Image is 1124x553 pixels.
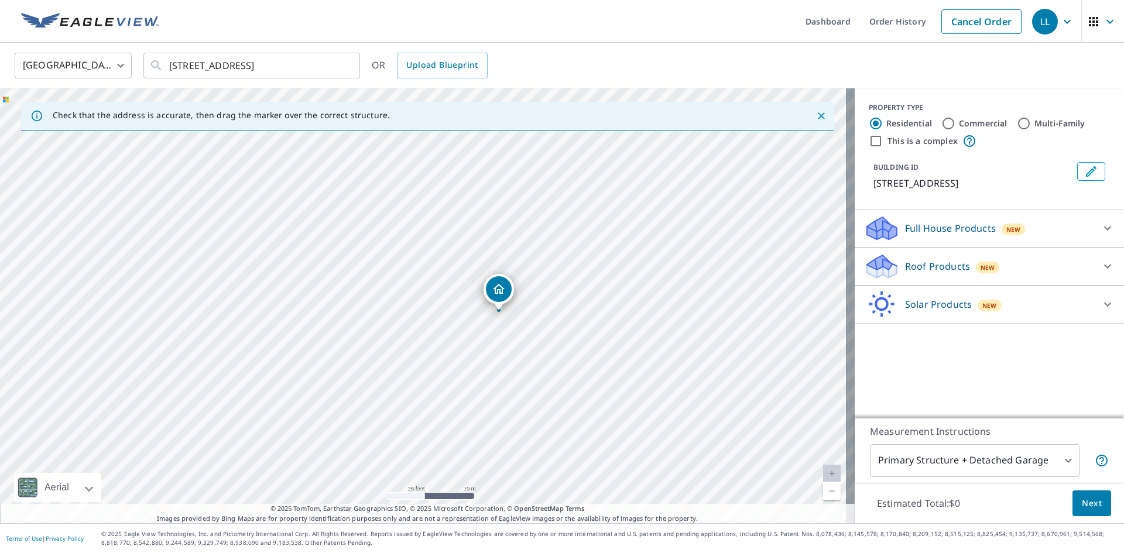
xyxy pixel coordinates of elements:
img: EV Logo [21,13,159,30]
a: Current Level 20, Zoom In Disabled [823,465,841,482]
span: © 2025 TomTom, Earthstar Geographics SIO, © 2025 Microsoft Corporation, © [270,504,585,514]
a: Upload Blueprint [397,53,487,78]
a: Cancel Order [941,9,1022,34]
div: Aerial [14,473,101,502]
div: Aerial [41,473,73,502]
div: LL [1032,9,1058,35]
div: [GEOGRAPHIC_DATA] [15,49,132,82]
a: Terms [566,504,585,513]
p: Roof Products [905,259,970,273]
div: Dropped pin, building 1, Residential property, 235 Monte Vista Dr Napa, CA 94559 [484,274,514,310]
p: Measurement Instructions [870,424,1109,438]
a: Terms of Use [6,534,42,542]
label: Residential [886,118,932,129]
label: Multi-Family [1034,118,1085,129]
div: PROPERTY TYPE [869,102,1110,113]
p: BUILDING ID [873,162,919,172]
span: Next [1082,496,1102,511]
p: © 2025 Eagle View Technologies, Inc. and Pictometry International Corp. All Rights Reserved. Repo... [101,530,1118,547]
button: Next [1072,490,1111,517]
a: OpenStreetMap [514,504,563,513]
p: Solar Products [905,297,972,311]
span: New [981,263,995,272]
label: Commercial [959,118,1008,129]
p: Check that the address is accurate, then drag the marker over the correct structure. [53,110,390,121]
p: Full House Products [905,221,996,235]
div: Solar ProductsNew [864,290,1115,318]
span: Your report will include the primary structure and a detached garage if one exists. [1095,454,1109,468]
button: Close [814,108,829,123]
p: [STREET_ADDRESS] [873,176,1072,190]
p: | [6,535,84,542]
a: Privacy Policy [46,534,84,542]
span: New [982,301,997,310]
input: Search by address or latitude-longitude [169,49,336,82]
span: Upload Blueprint [406,58,478,73]
p: Estimated Total: $0 [868,490,969,516]
a: Current Level 20, Zoom Out [823,482,841,500]
button: Edit building 1 [1077,162,1105,181]
div: Primary Structure + Detached Garage [870,444,1080,477]
label: This is a complex [887,135,958,147]
div: Roof ProductsNew [864,252,1115,280]
div: Full House ProductsNew [864,214,1115,242]
div: OR [372,53,488,78]
span: New [1006,225,1021,234]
